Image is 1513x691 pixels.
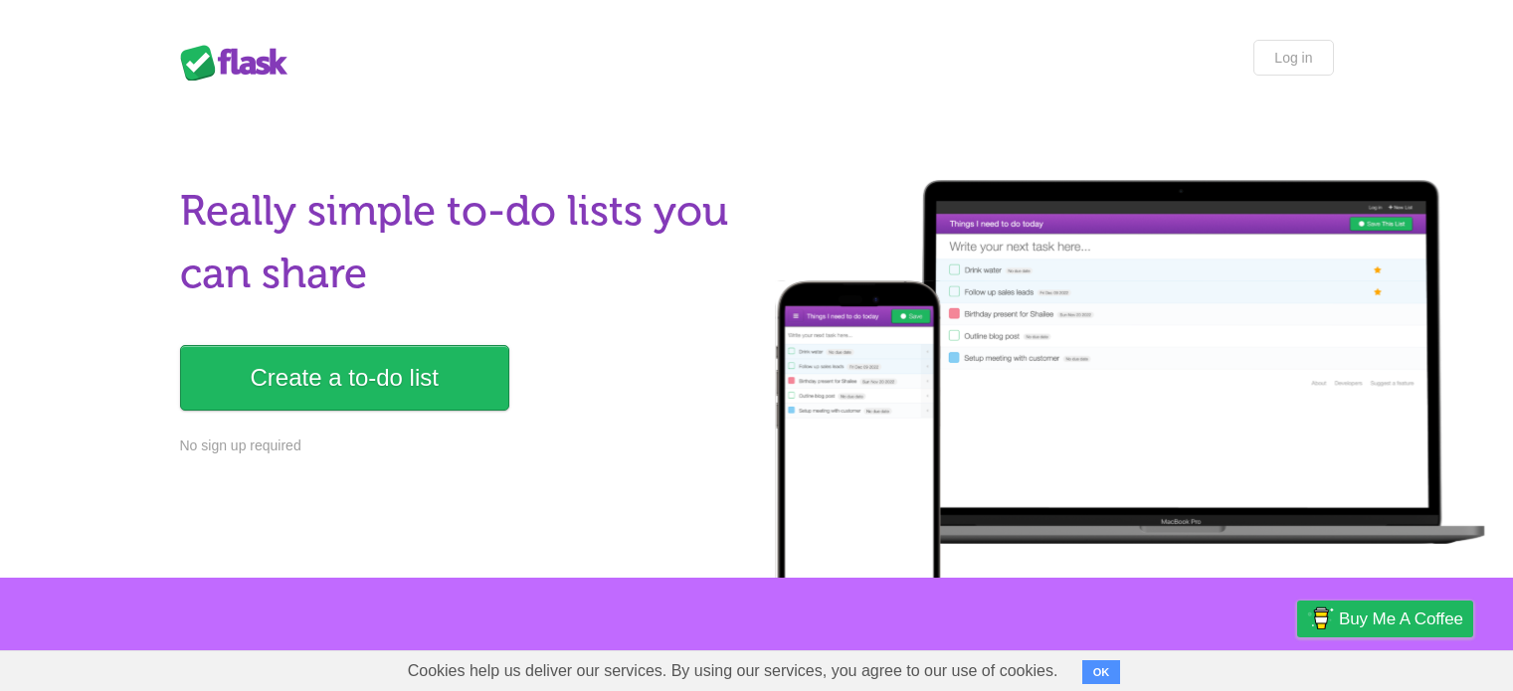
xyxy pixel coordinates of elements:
[1307,602,1334,635] img: Buy me a coffee
[388,651,1078,691] span: Cookies help us deliver our services. By using our services, you agree to our use of cookies.
[1339,602,1463,636] span: Buy me a coffee
[180,45,299,81] div: Flask Lists
[180,345,509,411] a: Create a to-do list
[180,435,745,456] p: No sign up required
[1253,40,1333,76] a: Log in
[180,180,745,305] h1: Really simple to-do lists you can share
[1297,601,1473,637] a: Buy me a coffee
[1082,660,1121,684] button: OK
